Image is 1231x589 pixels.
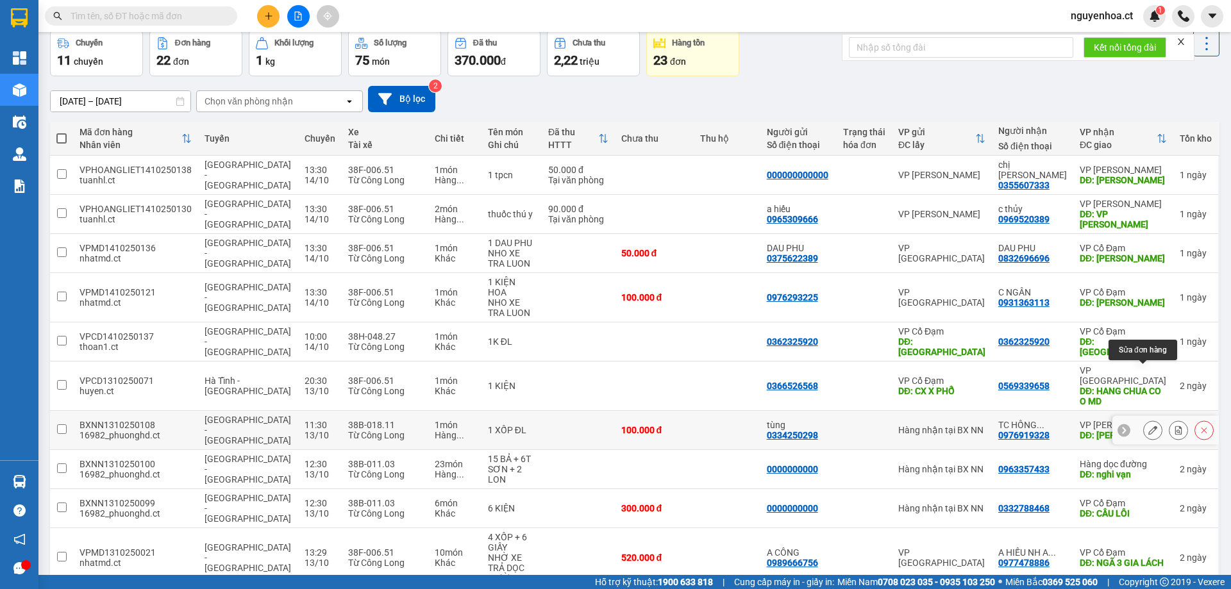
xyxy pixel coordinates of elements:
span: Cung cấp máy in - giấy in: [734,575,834,589]
div: 0366526568 [767,381,818,391]
div: 11:30 [305,420,335,430]
div: ĐC giao [1080,140,1157,150]
span: close [1177,37,1185,46]
div: DAU PHU [767,243,830,253]
div: 13:30 [305,165,335,175]
div: 38B-011.03 [348,498,422,508]
div: huyen.ct [80,386,192,396]
div: Tại văn phòng [548,175,608,185]
div: Từ Công Long [348,508,422,518]
div: VPMD1410250121 [80,287,192,297]
div: 13:30 [305,287,335,297]
span: Miền Nam [837,575,995,589]
div: Chi tiết [435,133,475,144]
button: caret-down [1201,5,1223,28]
div: hóa đơn [843,140,885,150]
div: VP [PERSON_NAME] [898,209,985,219]
div: VP Cổ Đạm [898,376,985,386]
span: ... [456,214,464,224]
span: 1 [1158,6,1162,15]
div: 1 KIỆN [488,381,535,391]
div: Hàng thông thường [435,430,475,440]
span: chuyến [74,56,103,67]
span: ngày [1187,503,1207,513]
div: 1 tpcn [488,170,535,180]
span: [GEOGRAPHIC_DATA] - [GEOGRAPHIC_DATA] [205,326,291,357]
div: 0969520389 [998,214,1050,224]
span: Hỗ trợ kỹ thuật: [595,575,713,589]
div: 0963357433 [998,464,1050,474]
div: 10:00 [305,331,335,342]
div: Hàng nhận tại BX NN [898,464,985,474]
div: VP gửi [898,127,975,137]
button: aim [317,5,339,28]
div: Từ Công Long [348,342,422,352]
span: 23 [653,53,667,68]
div: Khác [435,558,475,568]
div: Khác [435,297,475,308]
div: thoan1.ct [80,342,192,352]
span: ngày [1187,381,1207,391]
span: [GEOGRAPHIC_DATA] - [GEOGRAPHIC_DATA] [205,199,291,229]
div: Từ Công Long [348,386,422,396]
span: ngày [1187,292,1207,303]
img: icon-new-feature [1149,10,1160,22]
div: 6 món [435,498,475,508]
div: 90.000 đ [548,204,608,214]
div: Tại văn phòng [548,214,608,224]
span: ngày [1187,248,1207,258]
div: 16982_phuonghd.ct [80,508,192,518]
div: Khối lượng [274,38,314,47]
div: 1 món [435,376,475,386]
div: 1 [1180,292,1212,303]
img: solution-icon [13,179,26,193]
div: BXNN1310250108 [80,420,192,430]
div: chị tuyết [998,160,1067,180]
div: Hàng nhận tại BX NN [898,503,985,513]
div: Số điện thoại [998,141,1067,151]
div: Chưa thu [573,38,605,47]
div: 1 món [435,165,475,175]
div: VP [PERSON_NAME] [1080,165,1167,175]
div: Chuyến [305,133,335,144]
div: VPCD1310250071 [80,376,192,386]
input: Nhập số tổng đài [849,37,1073,58]
div: 13/10 [305,508,335,518]
div: 38F-006.51 [348,204,422,214]
span: file-add [294,12,303,21]
div: 0000000000 [767,464,818,474]
div: 0362325920 [998,336,1050,347]
div: 0355607333 [998,180,1050,190]
div: 16982_phuonghd.ct [80,469,192,479]
div: 20:30 [305,376,335,386]
div: 6 KIỆN [488,503,535,513]
button: file-add [287,5,310,28]
div: Tên món [488,127,535,137]
span: plus [264,12,273,21]
div: 0989666756 [767,558,818,568]
div: Trạng thái [843,127,885,137]
div: Đã thu [473,38,497,47]
div: DĐ: nghi vạn [1080,469,1167,479]
div: 1 XỐP ĐL [488,425,535,435]
div: VPMD1310250021 [80,547,192,558]
div: BXNN1310250099 [80,498,192,508]
div: DĐ: CX X PHỔ [898,386,985,396]
div: 0931363113 [998,297,1050,308]
span: 75 [355,53,369,68]
div: Hàng nhận tại BX NN [898,425,985,435]
img: warehouse-icon [13,147,26,161]
img: phone-icon [1178,10,1189,22]
div: DĐ: HOANG MAI [1080,253,1167,263]
span: Hà Tĩnh - [GEOGRAPHIC_DATA] [205,376,291,396]
div: 0977478886 [998,558,1050,568]
div: 14/10 [305,175,335,185]
div: tuanhl.ct [80,214,192,224]
span: [GEOGRAPHIC_DATA] - [GEOGRAPHIC_DATA] [205,415,291,445]
div: Chuyến [76,38,103,47]
span: 2,22 [554,53,578,68]
span: đơn [670,56,686,67]
div: Đơn hàng [175,38,210,47]
div: 14/10 [305,253,335,263]
div: 16982_phuonghd.ct [80,430,192,440]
